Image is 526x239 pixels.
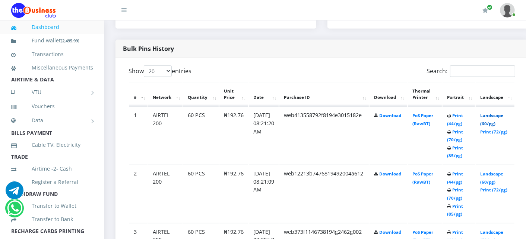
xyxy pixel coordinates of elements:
[412,113,433,126] a: PoS Paper (RawBT)
[408,83,442,106] th: Thermal Printer: activate to sort column ascending
[11,197,93,214] a: Transfer to Wallet
[480,129,507,135] a: Print (72/pg)
[11,160,93,177] a: Airtime -2- Cash
[487,4,492,10] span: Renew/Upgrade Subscription
[450,65,515,77] input: Search:
[480,113,503,126] a: Landscape (60/pg)
[11,111,93,130] a: Data
[148,83,183,106] th: Network: activate to sort column ascending
[183,165,219,222] td: 60 PCS
[249,165,279,222] td: [DATE] 08:21:09 AM
[447,187,463,201] a: Print (70/pg)
[183,83,219,106] th: Quantity: activate to sort column ascending
[412,171,433,185] a: PoS Paper (RawBT)
[447,113,463,126] a: Print (44/pg)
[379,113,401,118] a: Download
[129,165,148,222] td: 2
[61,38,79,43] small: [ ]
[480,187,507,193] a: Print (72/pg)
[279,106,369,164] td: web413558792f8194e3015182e
[11,136,93,154] a: Cable TV, Electricity
[447,171,463,185] a: Print (44/pg)
[7,205,22,217] a: Chat for support
[183,106,219,164] td: 60 PCS
[279,165,369,222] td: web12213b7476819492004a612
[11,211,93,228] a: Transfer to Bank
[6,187,23,199] a: Chat for support
[11,59,93,76] a: Miscellaneous Payments
[129,65,191,77] label: Show entries
[123,45,174,53] strong: Bulk Pins History
[447,145,463,159] a: Print (85/pg)
[500,3,515,17] img: User
[11,32,93,49] a: Fund wallet[2,495.99]
[148,106,183,164] td: AIRTEL 200
[480,171,503,185] a: Landscape (60/pg)
[219,165,248,222] td: ₦192.76
[427,65,515,77] label: Search:
[379,229,401,235] a: Download
[129,106,148,164] td: 1
[443,83,475,106] th: Portrait: activate to sort column ascending
[370,83,407,106] th: Download: activate to sort column ascending
[476,83,514,106] th: Landscape: activate to sort column ascending
[11,83,93,101] a: VTU
[249,106,279,164] td: [DATE] 08:21:20 AM
[219,106,248,164] td: ₦192.76
[148,165,183,222] td: AIRTEL 200
[447,129,463,143] a: Print (70/pg)
[219,83,248,106] th: Unit Price: activate to sort column ascending
[11,98,93,115] a: Vouchers
[11,46,93,63] a: Transactions
[249,83,279,106] th: Date: activate to sort column ascending
[11,19,93,36] a: Dashboard
[144,65,172,77] select: Showentries
[379,171,401,177] a: Download
[62,38,78,43] b: 2,495.99
[11,174,93,191] a: Register a Referral
[482,7,488,13] i: Renew/Upgrade Subscription
[129,83,148,106] th: #: activate to sort column descending
[11,3,56,18] img: Logo
[447,203,463,217] a: Print (85/pg)
[279,83,369,106] th: Purchase ID: activate to sort column ascending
